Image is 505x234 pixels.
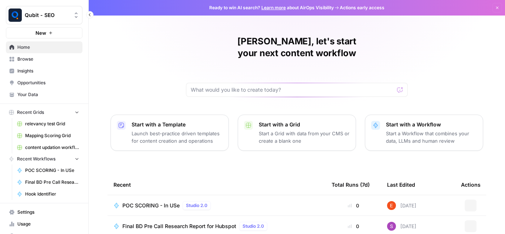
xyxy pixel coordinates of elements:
[25,191,79,197] span: Hook Identifier
[186,35,408,59] h1: [PERSON_NAME], let's start your next content workflow
[35,29,46,37] span: New
[387,201,396,210] img: ajf8yqgops6ssyjpn8789yzw4nvp
[17,91,79,98] span: Your Data
[365,115,483,151] button: Start with a WorkflowStart a Workflow that combines your data, LLMs and human review
[14,118,82,130] a: relevancy test Grid
[14,188,82,200] a: Hook Identifier
[132,130,223,145] p: Launch best-practice driven templates for content creation and operations
[14,130,82,142] a: Mapping Scoring Grid
[238,115,356,151] button: Start with a GridStart a Grid with data from your CMS or create a blank one
[6,53,82,65] a: Browse
[387,174,415,195] div: Last Edited
[122,202,180,209] span: POC SCORING - In USe
[332,223,375,230] div: 0
[6,107,82,118] button: Recent Grids
[461,174,481,195] div: Actions
[111,115,229,151] button: Start with a TemplateLaunch best-practice driven templates for content creation and operations
[6,27,82,38] button: New
[25,167,79,174] span: POC SCORING - In USe
[17,209,79,216] span: Settings
[209,4,334,11] span: Ready to win AI search? about AirOps Visibility
[6,6,82,24] button: Workspace: Qubit - SEO
[25,179,79,186] span: Final BD Pre Call Research Report for Hubspot
[113,174,320,195] div: Recent
[17,156,55,162] span: Recent Workflows
[17,44,79,51] span: Home
[6,41,82,53] a: Home
[332,202,375,209] div: 0
[25,132,79,139] span: Mapping Scoring Grid
[17,56,79,62] span: Browse
[25,144,79,151] span: content updation workflow
[191,86,394,94] input: What would you like to create today?
[17,109,44,116] span: Recent Grids
[186,202,207,209] span: Studio 2.0
[6,206,82,218] a: Settings
[132,121,223,128] p: Start with a Template
[259,121,350,128] p: Start with a Grid
[122,223,236,230] span: Final BD Pre Call Research Report for Hubspot
[17,68,79,74] span: Insights
[387,201,416,210] div: [DATE]
[340,4,384,11] span: Actions early access
[386,130,477,145] p: Start a Workflow that combines your data, LLMs and human review
[6,65,82,77] a: Insights
[6,89,82,101] a: Your Data
[332,174,370,195] div: Total Runs (7d)
[9,9,22,22] img: Qubit - SEO Logo
[243,223,264,230] span: Studio 2.0
[387,222,416,231] div: [DATE]
[6,218,82,230] a: Usage
[261,5,286,10] a: Learn more
[386,121,477,128] p: Start with a Workflow
[6,153,82,165] button: Recent Workflows
[387,222,396,231] img: o172sb5nyouclioljstuaq3tb2gj
[14,165,82,176] a: POC SCORING - In USe
[259,130,350,145] p: Start a Grid with data from your CMS or create a blank one
[25,121,79,127] span: relevancy test Grid
[113,201,320,210] a: POC SCORING - In USeStudio 2.0
[25,11,70,19] span: Qubit - SEO
[113,222,320,231] a: Final BD Pre Call Research Report for HubspotStudio 2.0
[17,221,79,227] span: Usage
[14,176,82,188] a: Final BD Pre Call Research Report for Hubspot
[14,142,82,153] a: content updation workflow
[17,79,79,86] span: Opportunities
[6,77,82,89] a: Opportunities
